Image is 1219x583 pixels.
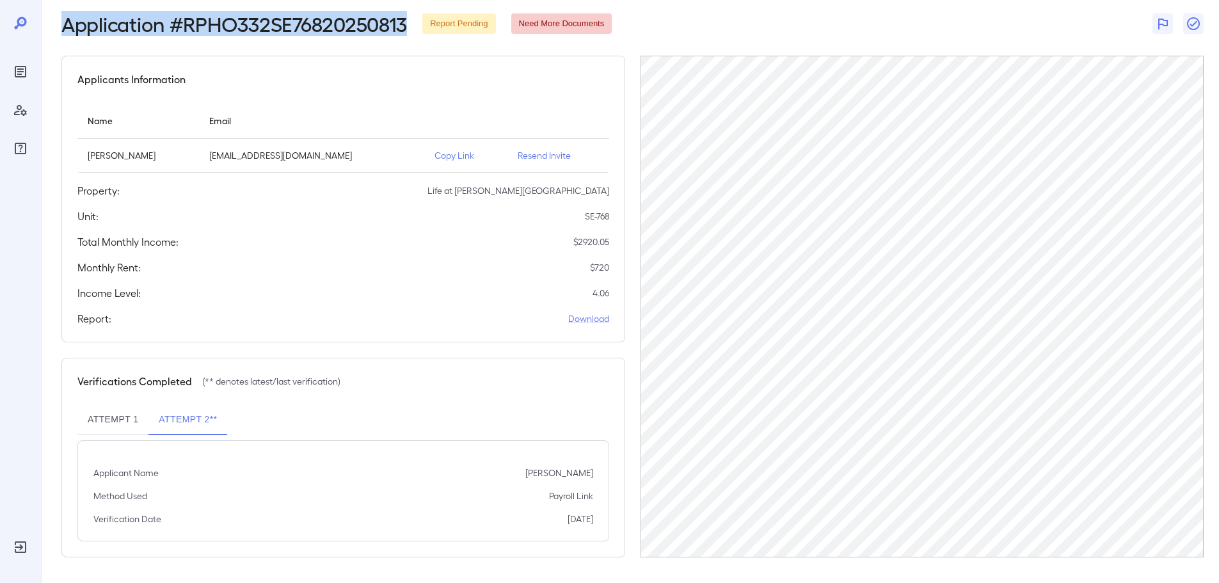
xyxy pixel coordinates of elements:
[525,467,593,479] p: [PERSON_NAME]
[93,467,159,479] p: Applicant Name
[93,513,161,525] p: Verification Date
[77,72,186,87] h5: Applicants Information
[568,513,593,525] p: [DATE]
[93,490,147,502] p: Method Used
[209,149,414,162] p: [EMAIL_ADDRESS][DOMAIN_NAME]
[1152,13,1173,34] button: Flag Report
[585,210,609,223] p: SE-768
[77,260,141,275] h5: Monthly Rent:
[77,183,120,198] h5: Property:
[77,285,141,301] h5: Income Level:
[434,149,497,162] p: Copy Link
[77,404,148,435] button: Attempt 1
[77,374,192,389] h5: Verifications Completed
[511,18,612,30] span: Need More Documents
[202,375,340,388] p: (** denotes latest/last verification)
[77,234,179,250] h5: Total Monthly Income:
[568,312,609,325] a: Download
[148,404,227,435] button: Attempt 2**
[549,490,593,502] p: Payroll Link
[61,12,407,35] h2: Application # RPHO332SE76820250813
[518,149,599,162] p: Resend Invite
[590,261,609,274] p: $ 720
[77,102,199,139] th: Name
[593,287,609,299] p: 4.06
[573,236,609,248] p: $ 2920.05
[88,149,189,162] p: [PERSON_NAME]
[199,102,424,139] th: Email
[77,311,111,326] h5: Report:
[10,61,31,82] div: Reports
[427,184,609,197] p: Life at [PERSON_NAME][GEOGRAPHIC_DATA]
[10,537,31,557] div: Log Out
[1183,13,1204,34] button: Close Report
[77,209,99,224] h5: Unit:
[10,138,31,159] div: FAQ
[10,100,31,120] div: Manage Users
[77,102,609,173] table: simple table
[422,18,495,30] span: Report Pending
